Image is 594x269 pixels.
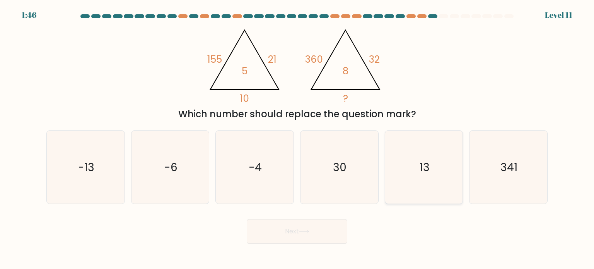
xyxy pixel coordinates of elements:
[207,53,222,66] tspan: 155
[500,159,517,175] text: 341
[249,159,262,175] text: -4
[545,9,572,21] div: Level 11
[164,159,178,175] text: -6
[51,107,543,121] div: Which number should replace the question mark?
[305,53,323,66] tspan: 360
[242,64,247,78] tspan: 5
[22,9,36,21] div: 1:46
[369,53,380,66] tspan: 32
[333,159,347,175] text: 30
[268,53,277,66] tspan: 21
[343,64,348,78] tspan: 8
[78,159,94,175] text: -13
[420,159,430,175] text: 13
[343,92,348,105] tspan: ?
[240,92,249,105] tspan: 10
[247,219,347,244] button: Next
